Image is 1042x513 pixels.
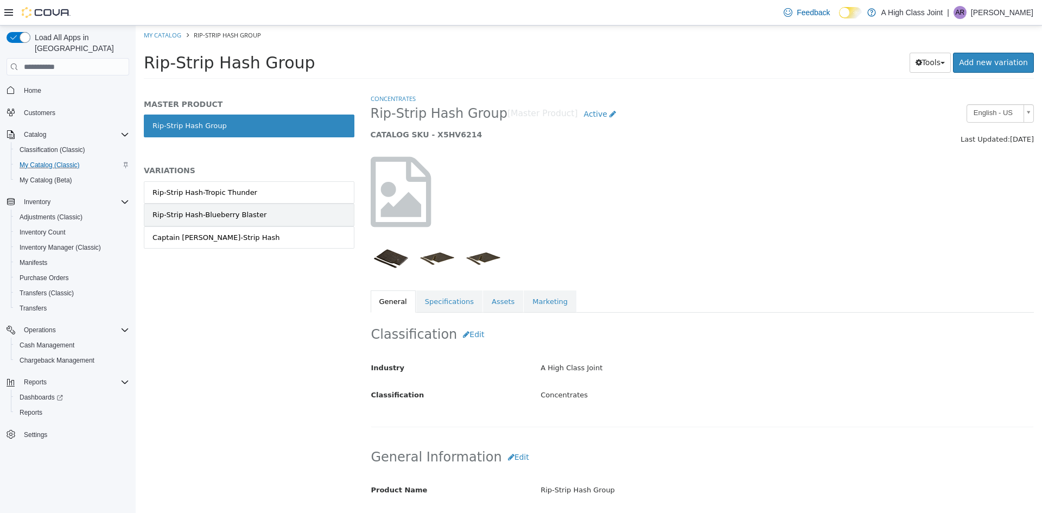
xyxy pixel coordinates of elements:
a: Dashboards [11,390,134,405]
span: Inventory Manager (Classic) [20,243,101,252]
a: Settings [20,428,52,441]
div: Captain [PERSON_NAME]-Strip Hash [17,207,144,218]
button: Edit [366,422,399,442]
span: Inventory [24,198,50,206]
span: Transfers [15,302,129,315]
button: Edit [321,299,354,319]
span: Operations [20,324,129,337]
span: Chargeback Management [20,356,94,365]
span: Chargeback Management [15,354,129,367]
span: Rip-Strip Hash Group [58,5,125,14]
span: Manifests [15,256,129,269]
a: Customers [20,106,60,119]
a: My Catalog [8,5,46,14]
span: My Catalog (Beta) [15,174,129,187]
span: Reports [15,406,129,419]
button: Transfers (Classic) [11,286,134,301]
span: English - US [831,79,884,96]
h2: General Information [236,422,898,442]
span: Settings [24,430,47,439]
a: Transfers [15,302,51,315]
img: Cova [22,7,71,18]
a: Specifications [281,265,347,288]
span: Adjustments (Classic) [20,213,82,221]
span: Load All Apps in [GEOGRAPHIC_DATA] [30,32,129,54]
div: < empty > [397,483,906,502]
span: Reports [24,378,47,387]
a: Rip-Strip Hash Group [8,89,219,112]
span: Classification [236,365,289,373]
div: Alexa Rushton [954,6,967,19]
span: Settings [20,428,129,441]
span: Cash Management [20,341,74,350]
button: My Catalog (Beta) [11,173,134,188]
p: [PERSON_NAME] [971,6,1033,19]
span: My Catalog (Classic) [15,159,129,172]
span: Customers [24,109,55,117]
span: My Catalog (Beta) [20,176,72,185]
button: Reports [11,405,134,420]
span: [DATE] [874,110,898,118]
span: Transfers [20,304,47,313]
span: Rip-Strip Hash Group [8,28,180,47]
button: Purchase Orders [11,270,134,286]
span: Active [448,84,472,93]
a: Feedback [779,2,834,23]
span: Last Updated: [825,110,874,118]
button: Reports [2,375,134,390]
span: Operations [24,326,56,334]
nav: Complex example [7,78,129,471]
button: Manifests [11,255,134,270]
button: Customers [2,105,134,121]
a: Concentrates [235,69,280,77]
button: Operations [20,324,60,337]
span: Customers [20,106,129,119]
a: Classification (Classic) [15,143,90,156]
a: Chargeback Management [15,354,99,367]
a: English - US [831,79,898,97]
span: Product Name [236,460,292,468]
a: Dashboards [15,391,67,404]
span: Inventory Count [15,226,129,239]
span: Classification (Classic) [20,145,85,154]
span: Dashboards [20,393,63,402]
button: Inventory [20,195,55,208]
div: A High Class Joint [397,333,906,352]
button: Inventory Count [11,225,134,240]
span: Reports [20,408,42,417]
a: Marketing [388,265,441,288]
button: Settings [2,427,134,442]
span: Home [20,83,129,97]
button: Tools [774,27,816,47]
button: Cash Management [11,338,134,353]
a: My Catalog (Classic) [15,159,84,172]
span: Dark Mode [839,18,840,19]
span: Transfers (Classic) [15,287,129,300]
button: Catalog [20,128,50,141]
a: Transfers (Classic) [15,287,78,300]
h5: CATALOG SKU - X5HV6214 [235,104,728,114]
a: Inventory Count [15,226,70,239]
button: Reports [20,376,51,389]
button: Catalog [2,127,134,142]
a: Adjustments (Classic) [15,211,87,224]
span: Inventory Count [20,228,66,237]
button: Home [2,82,134,98]
a: My Catalog (Beta) [15,174,77,187]
span: Manifests [20,258,47,267]
button: Operations [2,322,134,338]
h2: Classification [236,299,898,319]
span: Cash Management [15,339,129,352]
a: Home [20,84,46,97]
button: My Catalog (Classic) [11,157,134,173]
span: Transfers (Classic) [20,289,74,297]
span: Home [24,86,41,95]
a: General [235,265,280,288]
span: My Catalog (Classic) [20,161,80,169]
button: Classification (Classic) [11,142,134,157]
button: Inventory [2,194,134,210]
button: Chargeback Management [11,353,134,368]
a: Reports [15,406,47,419]
div: Concentrates [397,360,906,379]
a: Inventory Manager (Classic) [15,241,105,254]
